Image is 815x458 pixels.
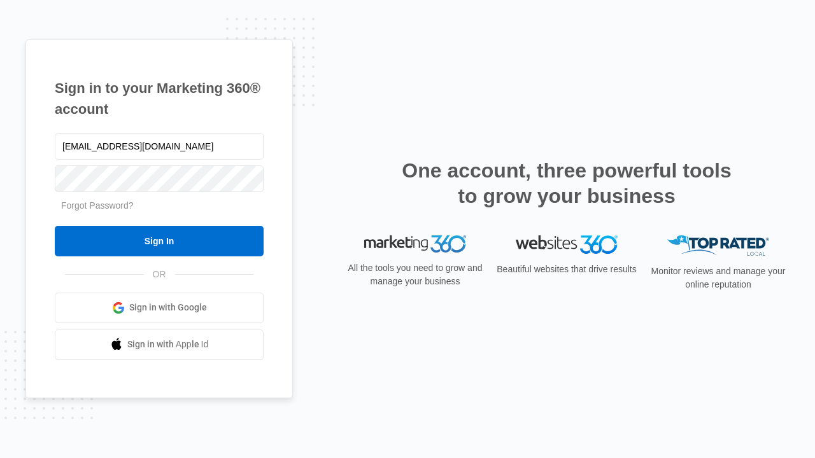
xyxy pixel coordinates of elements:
[61,200,134,211] a: Forgot Password?
[647,265,790,291] p: Monitor reviews and manage your online reputation
[144,268,175,281] span: OR
[495,263,638,276] p: Beautiful websites that drive results
[364,235,466,253] img: Marketing 360
[344,261,486,288] p: All the tools you need to grow and manage your business
[667,235,769,256] img: Top Rated Local
[55,293,264,323] a: Sign in with Google
[55,330,264,360] a: Sign in with Apple Id
[516,235,618,254] img: Websites 360
[55,226,264,256] input: Sign In
[127,338,209,351] span: Sign in with Apple Id
[55,133,264,160] input: Email
[129,301,207,314] span: Sign in with Google
[55,78,264,120] h1: Sign in to your Marketing 360® account
[398,158,735,209] h2: One account, three powerful tools to grow your business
